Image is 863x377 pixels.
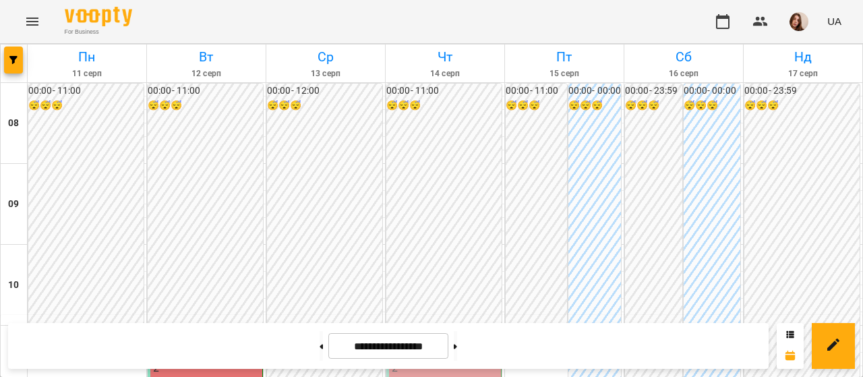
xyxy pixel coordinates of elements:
h6: 08 [8,116,19,131]
h6: Пн [30,47,144,67]
h6: 11 серп [30,67,144,80]
h6: 12 серп [149,67,264,80]
h6: 00:00 - 00:00 [568,84,621,98]
h6: 15 серп [507,67,622,80]
h6: 😴😴😴 [506,98,567,113]
button: UA [822,9,847,34]
h6: 00:00 - 11:00 [28,84,144,98]
h6: 😴😴😴 [568,98,621,113]
h6: Вт [149,47,264,67]
h6: 00:00 - 11:00 [506,84,567,98]
h6: Ср [268,47,383,67]
img: 6cd80b088ed49068c990d7a30548842a.jpg [790,12,808,31]
h6: 16 серп [626,67,741,80]
h6: 😴😴😴 [386,98,502,113]
span: UA [827,14,841,28]
h6: 😴😴😴 [684,98,741,113]
h6: Нд [746,47,860,67]
h6: Пт [507,47,622,67]
h6: 😴😴😴 [267,98,382,113]
img: Voopty Logo [65,7,132,26]
h6: 😴😴😴 [625,98,682,113]
h6: 09 [8,197,19,212]
h6: 00:00 - 11:00 [386,84,502,98]
h6: Сб [626,47,741,67]
h6: 14 серп [388,67,502,80]
h6: 00:00 - 23:59 [625,84,682,98]
h6: 10 [8,278,19,293]
h6: Чт [388,47,502,67]
h6: 😴😴😴 [28,98,144,113]
button: Menu [16,5,49,38]
h6: 😴😴😴 [148,98,263,113]
span: For Business [65,28,132,36]
h6: 00:00 - 00:00 [684,84,741,98]
h6: 00:00 - 12:00 [267,84,382,98]
h6: 00:00 - 11:00 [148,84,263,98]
h6: 13 серп [268,67,383,80]
h6: 00:00 - 23:59 [744,84,860,98]
h6: 😴😴😴 [744,98,860,113]
h6: 17 серп [746,67,860,80]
